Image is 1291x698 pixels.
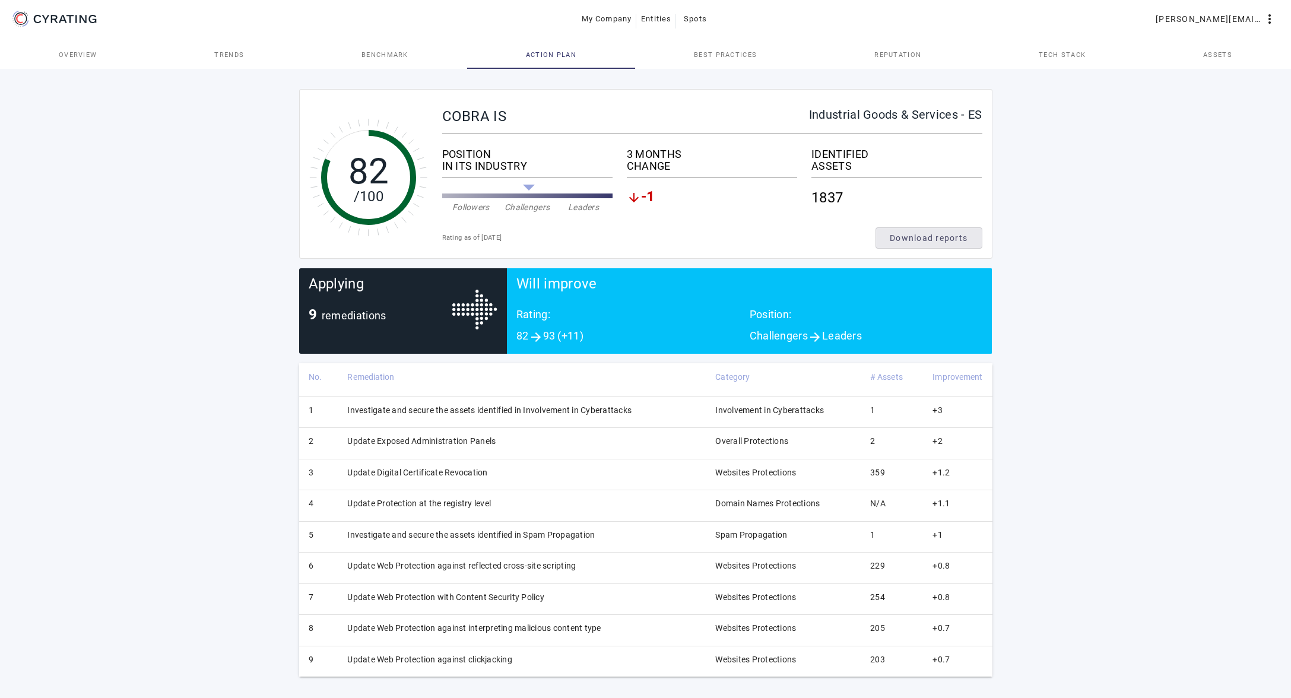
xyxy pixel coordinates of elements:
[627,191,641,205] mat-icon: arrow_downward
[299,396,338,427] td: 1
[706,646,861,677] td: Websites Protections
[442,160,613,172] div: IN ITS INDUSTRY
[861,428,923,459] td: 2
[361,52,408,58] span: Benchmark
[923,490,992,521] td: +1.1
[923,363,992,396] th: Improvement
[1151,8,1282,30] button: [PERSON_NAME][EMAIL_ADDRESS][PERSON_NAME][DOMAIN_NAME]
[684,9,707,28] span: Spots
[861,396,923,427] td: 1
[861,615,923,646] td: 205
[309,306,317,323] span: 9
[706,459,861,490] td: Websites Protections
[34,15,97,23] g: CYRATING
[861,490,923,521] td: N/A
[811,148,982,160] div: IDENTIFIED
[861,553,923,583] td: 229
[809,109,982,120] div: Industrial Goods & Services - ES
[299,615,338,646] td: 8
[516,309,750,330] div: Rating:
[706,615,861,646] td: Websites Protections
[338,646,706,677] td: Update Web Protection against clickjacking
[1039,52,1086,58] span: Tech Stack
[499,201,556,213] div: Challengers
[338,615,706,646] td: Update Web Protection against interpreting malicious content type
[299,553,338,583] td: 6
[1156,9,1263,28] span: [PERSON_NAME][EMAIL_ADDRESS][PERSON_NAME][DOMAIN_NAME]
[299,363,338,396] th: No.
[811,182,982,213] div: 1837
[442,232,876,244] div: Rating as of [DATE]
[861,363,923,396] th: # Assets
[861,521,923,552] td: 1
[1203,52,1232,58] span: Assets
[1263,12,1277,26] mat-icon: more_vert
[556,201,612,213] div: Leaders
[706,553,861,583] td: Websites Protections
[338,553,706,583] td: Update Web Protection against reflected cross-site scripting
[861,646,923,677] td: 203
[582,9,632,28] span: My Company
[750,330,983,344] div: Challengers Leaders
[923,521,992,552] td: +1
[641,191,655,205] span: -1
[299,428,338,459] td: 2
[706,521,861,552] td: Spam Propagation
[299,459,338,490] td: 3
[706,363,861,396] th: Category
[338,396,706,427] td: Investigate and secure the assets identified in Involvement in Cyberattacks
[890,232,968,244] span: Download reports
[676,8,714,30] button: Spots
[338,583,706,614] td: Update Web Protection with Content Security Policy
[627,148,797,160] div: 3 MONTHS
[516,330,750,344] div: 82 93 (+11)
[348,150,389,192] tspan: 82
[861,459,923,490] td: 359
[694,52,757,58] span: Best practices
[299,490,338,521] td: 4
[577,8,637,30] button: My Company
[923,396,992,427] td: +3
[12,662,91,692] iframe: Abre un widget desde donde se puede obtener más información
[874,52,921,58] span: Reputation
[322,309,386,322] span: remediations
[529,330,543,344] mat-icon: arrow_forward
[811,160,982,172] div: ASSETS
[706,428,861,459] td: Overall Protections
[526,52,577,58] span: Action Plan
[923,553,992,583] td: +0.8
[338,459,706,490] td: Update Digital Certificate Revocation
[59,52,97,58] span: Overview
[923,615,992,646] td: +0.7
[627,160,797,172] div: CHANGE
[309,278,452,309] div: Applying
[353,188,383,205] tspan: /100
[214,52,244,58] span: Trends
[338,363,706,396] th: Remediation
[923,459,992,490] td: +1.2
[706,583,861,614] td: Websites Protections
[706,490,861,521] td: Domain Names Protections
[808,330,822,344] mat-icon: arrow_forward
[442,148,613,160] div: POSITION
[876,227,982,249] button: Download reports
[299,521,338,552] td: 5
[516,278,983,309] div: Will improve
[923,646,992,677] td: +0.7
[443,201,499,213] div: Followers
[750,309,983,330] div: Position:
[299,583,338,614] td: 7
[706,396,861,427] td: Involvement in Cyberattacks
[861,583,923,614] td: 254
[636,8,676,30] button: Entities
[338,521,706,552] td: Investigate and secure the assets identified in Spam Propagation
[338,428,706,459] td: Update Exposed Administration Panels
[923,428,992,459] td: +2
[923,583,992,614] td: +0.8
[299,646,338,677] td: 9
[442,109,809,124] div: COBRA IS
[641,9,671,28] span: Entities
[338,490,706,521] td: Update Protection at the registry level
